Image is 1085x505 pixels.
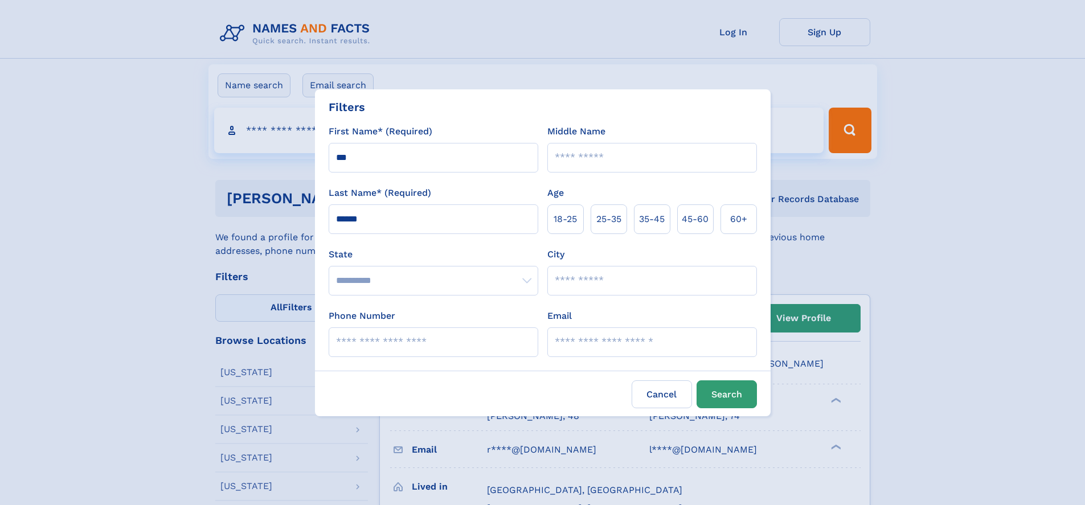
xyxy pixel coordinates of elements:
[639,212,665,226] span: 35‑45
[596,212,621,226] span: 25‑35
[554,212,577,226] span: 18‑25
[547,309,572,323] label: Email
[547,248,564,261] label: City
[329,309,395,323] label: Phone Number
[632,380,692,408] label: Cancel
[730,212,747,226] span: 60+
[682,212,709,226] span: 45‑60
[697,380,757,408] button: Search
[329,98,365,116] div: Filters
[547,186,564,200] label: Age
[329,125,432,138] label: First Name* (Required)
[547,125,605,138] label: Middle Name
[329,186,431,200] label: Last Name* (Required)
[329,248,538,261] label: State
